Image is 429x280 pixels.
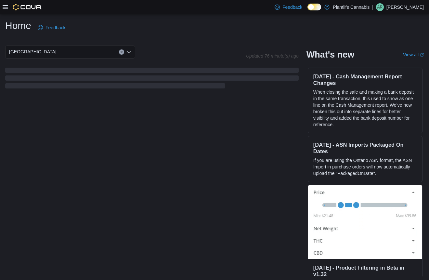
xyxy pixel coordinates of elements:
[403,52,424,57] a: View allExternal link
[313,264,417,277] h3: [DATE] - Product Filtering in Beta in v1.32
[35,21,68,34] a: Feedback
[13,4,42,10] img: Cova
[307,10,308,11] span: Dark Mode
[246,53,299,59] p: Updated 76 minute(s) ago
[420,53,424,57] svg: External link
[376,3,384,11] div: April Rose
[126,49,131,55] button: Open list of options
[45,24,65,31] span: Feedback
[313,89,417,128] p: When closing the safe and making a bank deposit in the same transaction, this used to show as one...
[372,3,373,11] p: |
[313,73,417,86] h3: [DATE] - Cash Management Report Changes
[307,4,321,10] input: Dark Mode
[119,49,124,55] button: Clear input
[282,4,302,10] span: Feedback
[313,141,417,154] h3: [DATE] - ASN Imports Packaged On Dates
[386,3,424,11] p: [PERSON_NAME]
[313,157,417,177] p: If you are using the Ontario ASN format, the ASN Import in purchase orders will now automatically...
[333,3,370,11] p: Plantlife Cannabis
[5,19,31,32] h1: Home
[9,48,57,56] span: [GEOGRAPHIC_DATA]
[306,49,354,60] h2: What's new
[5,69,299,90] span: Loading
[377,3,383,11] span: AR
[272,1,305,14] a: Feedback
